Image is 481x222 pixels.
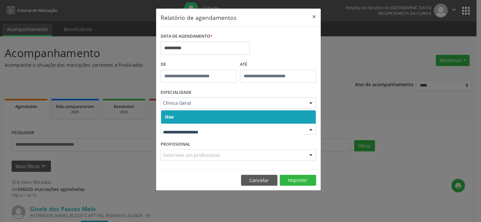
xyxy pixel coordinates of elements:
[161,139,190,149] label: PROFISSIONAL
[163,152,220,159] span: Selecione um profissional
[165,114,174,120] span: Hse
[307,9,321,25] button: Close
[161,13,236,22] h5: Relatório de agendamentos
[161,31,213,42] label: DATA DE AGENDAMENTO
[161,88,191,98] label: ESPECIALIDADE
[163,100,302,106] span: Clinica Geral
[240,59,316,70] label: ATÉ
[280,175,316,186] button: Imprimir
[161,59,237,70] label: De
[241,175,277,186] button: Cancelar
